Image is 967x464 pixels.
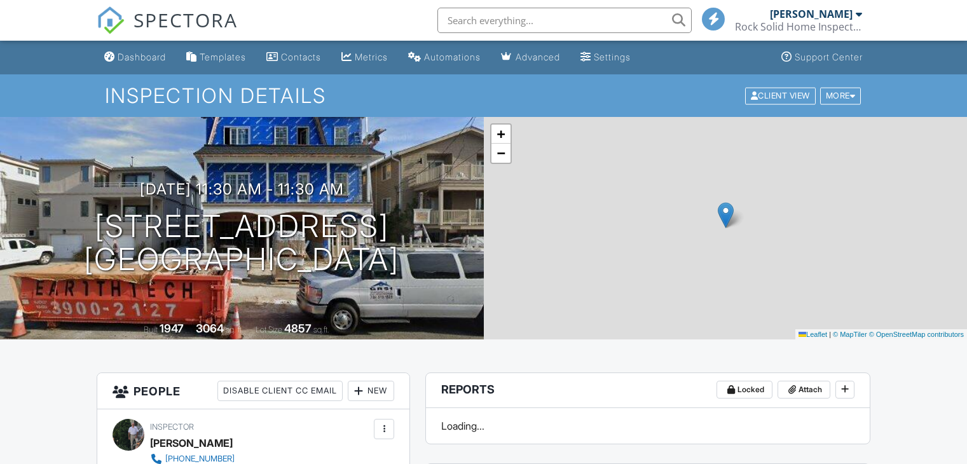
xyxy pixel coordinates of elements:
div: Disable Client CC Email [217,381,343,401]
a: Client View [744,90,819,100]
input: Search everything... [437,8,692,33]
span: Built [144,325,158,334]
div: Automations [424,51,481,62]
div: Contacts [281,51,321,62]
div: [PHONE_NUMBER] [165,454,235,464]
div: Rock Solid Home Inspections, LLC [735,20,862,33]
div: [PERSON_NAME] [770,8,853,20]
a: Zoom in [491,125,511,144]
a: Dashboard [99,46,171,69]
img: Marker [718,202,734,228]
span: Lot Size [256,325,282,334]
div: Metrics [355,51,388,62]
span: sq. ft. [226,325,243,334]
div: Settings [594,51,631,62]
div: More [820,87,861,104]
span: Inspector [150,422,194,432]
a: SPECTORA [97,17,238,44]
a: © MapTiler [833,331,867,338]
img: The Best Home Inspection Software - Spectora [97,6,125,34]
div: 1947 [160,322,184,335]
div: [PERSON_NAME] [150,433,233,453]
a: Support Center [776,46,868,69]
span: sq.ft. [313,325,329,334]
div: Client View [745,87,816,104]
span: + [497,126,505,142]
span: − [497,145,505,161]
a: © OpenStreetMap contributors [869,331,964,338]
h3: People [97,373,409,409]
div: Templates [200,51,246,62]
div: Advanced [516,51,560,62]
a: Advanced [496,46,565,69]
h1: [STREET_ADDRESS] [GEOGRAPHIC_DATA] [84,210,399,277]
a: Zoom out [491,144,511,163]
a: Leaflet [799,331,827,338]
div: Support Center [795,51,863,62]
a: Settings [575,46,636,69]
a: Contacts [261,46,326,69]
h1: Inspection Details [105,85,862,107]
h3: [DATE] 11:30 am - 11:30 am [140,181,344,198]
a: Templates [181,46,251,69]
span: SPECTORA [134,6,238,33]
div: 4857 [284,322,312,335]
span: | [829,331,831,338]
div: New [348,381,394,401]
div: 3064 [196,322,224,335]
a: Automations (Basic) [403,46,486,69]
div: Dashboard [118,51,166,62]
a: Metrics [336,46,393,69]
